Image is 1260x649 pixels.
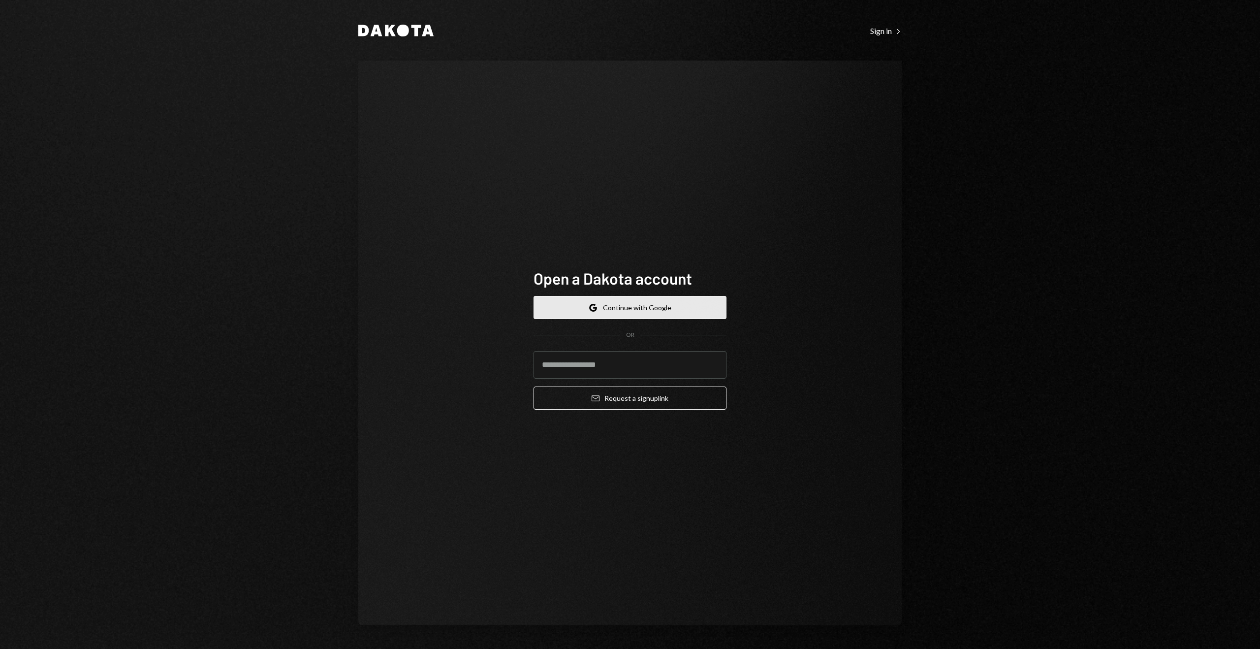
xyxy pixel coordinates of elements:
[534,296,726,319] button: Continue with Google
[870,25,902,36] a: Sign in
[534,268,726,288] h1: Open a Dakota account
[626,331,634,339] div: OR
[870,26,902,36] div: Sign in
[534,387,726,410] button: Request a signuplink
